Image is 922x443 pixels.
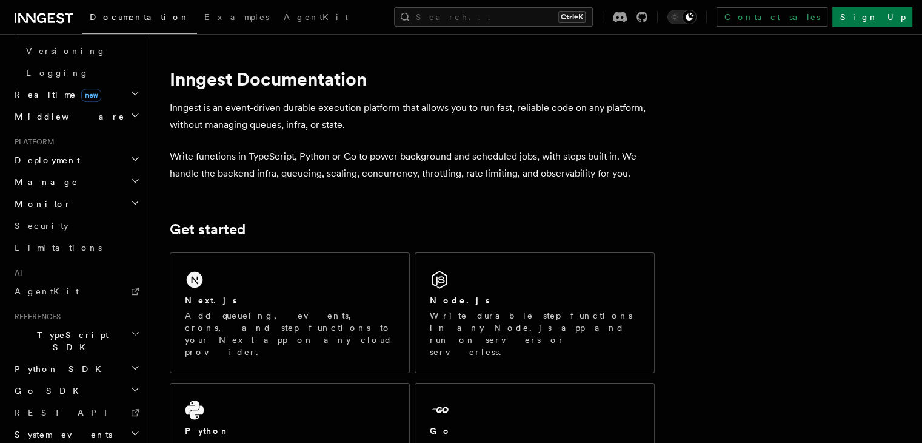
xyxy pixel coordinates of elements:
[717,7,827,27] a: Contact sales
[415,252,655,373] a: Node.jsWrite durable step functions in any Node.js app and run on servers or serverless.
[10,154,80,166] span: Deployment
[15,243,102,252] span: Limitations
[10,268,22,278] span: AI
[170,100,655,134] p: Inngest is an event-driven durable execution platform that allows you to run fast, reliable code ...
[185,309,395,358] p: Add queueing, events, crons, and step functions to your Next app on any cloud provider.
[10,324,142,358] button: TypeScript SDK
[430,425,452,437] h2: Go
[558,11,586,23] kbd: Ctrl+K
[10,329,131,353] span: TypeScript SDK
[204,12,269,22] span: Examples
[21,40,142,62] a: Versioning
[15,408,118,418] span: REST API
[10,358,142,380] button: Python SDK
[170,148,655,182] p: Write functions in TypeScript, Python or Go to power background and scheduled jobs, with steps bu...
[832,7,912,27] a: Sign Up
[10,193,142,215] button: Monitor
[10,198,72,210] span: Monitor
[15,221,68,231] span: Security
[430,309,640,358] p: Write durable step functions in any Node.js app and run on servers or serverless.
[10,89,101,101] span: Realtime
[667,10,697,24] button: Toggle dark mode
[284,12,348,22] span: AgentKit
[10,106,142,127] button: Middleware
[394,7,593,27] button: Search...Ctrl+K
[26,46,106,56] span: Versioning
[26,68,89,78] span: Logging
[185,425,230,437] h2: Python
[10,428,112,441] span: System events
[10,402,142,424] a: REST API
[276,4,355,33] a: AgentKit
[10,237,142,259] a: Limitations
[90,12,190,22] span: Documentation
[10,380,142,402] button: Go SDK
[10,84,142,106] button: Realtimenew
[185,294,237,306] h2: Next.js
[10,137,55,147] span: Platform
[10,363,109,375] span: Python SDK
[81,89,101,102] span: new
[21,62,142,84] a: Logging
[10,312,61,322] span: References
[10,280,142,302] a: AgentKit
[10,385,86,397] span: Go SDK
[170,68,655,90] h1: Inngest Documentation
[10,149,142,171] button: Deployment
[10,176,78,188] span: Manage
[170,221,246,238] a: Get started
[10,171,142,193] button: Manage
[170,252,410,373] a: Next.jsAdd queueing, events, crons, and step functions to your Next app on any cloud provider.
[197,4,276,33] a: Examples
[430,294,490,306] h2: Node.js
[15,286,79,296] span: AgentKit
[82,4,197,34] a: Documentation
[10,215,142,237] a: Security
[10,110,125,123] span: Middleware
